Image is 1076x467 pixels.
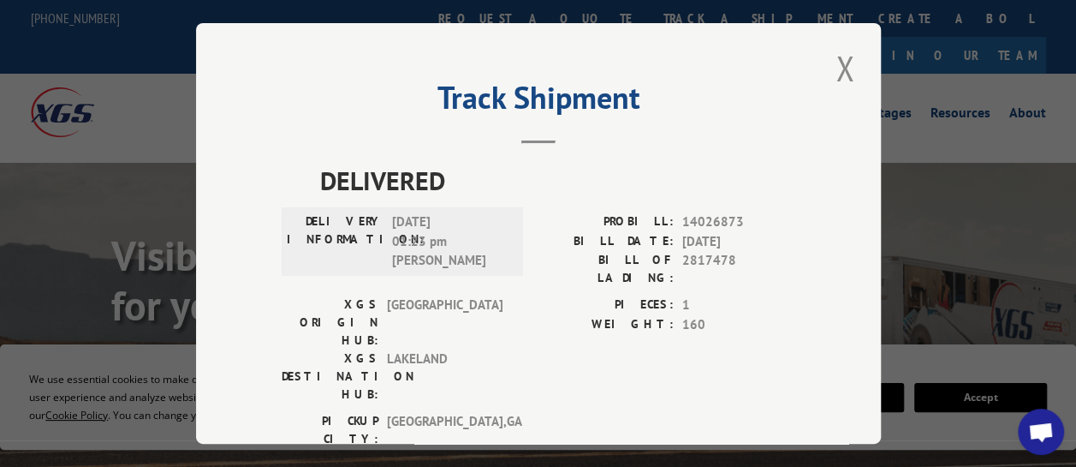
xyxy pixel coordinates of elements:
[1018,409,1064,455] a: Open chat
[387,296,502,350] span: [GEOGRAPHIC_DATA]
[538,213,674,232] label: PROBILL:
[682,296,795,315] span: 1
[538,251,674,287] label: BILL OF LADING:
[387,350,502,404] span: LAKELAND
[682,232,795,252] span: [DATE]
[282,350,378,404] label: XGS DESTINATION HUB:
[682,251,795,287] span: 2817478
[287,213,383,271] label: DELIVERY INFORMATION:
[387,412,502,448] span: [GEOGRAPHIC_DATA] , GA
[538,315,674,335] label: WEIGHT:
[282,86,795,118] h2: Track Shipment
[282,296,378,350] label: XGS ORIGIN HUB:
[538,296,674,315] label: PIECES:
[830,45,859,92] button: Close modal
[538,232,674,252] label: BILL DATE:
[682,315,795,335] span: 160
[282,412,378,448] label: PICKUP CITY:
[682,213,795,232] span: 14026873
[392,213,508,271] span: [DATE] 01:23 pm [PERSON_NAME]
[320,161,795,200] span: DELIVERED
